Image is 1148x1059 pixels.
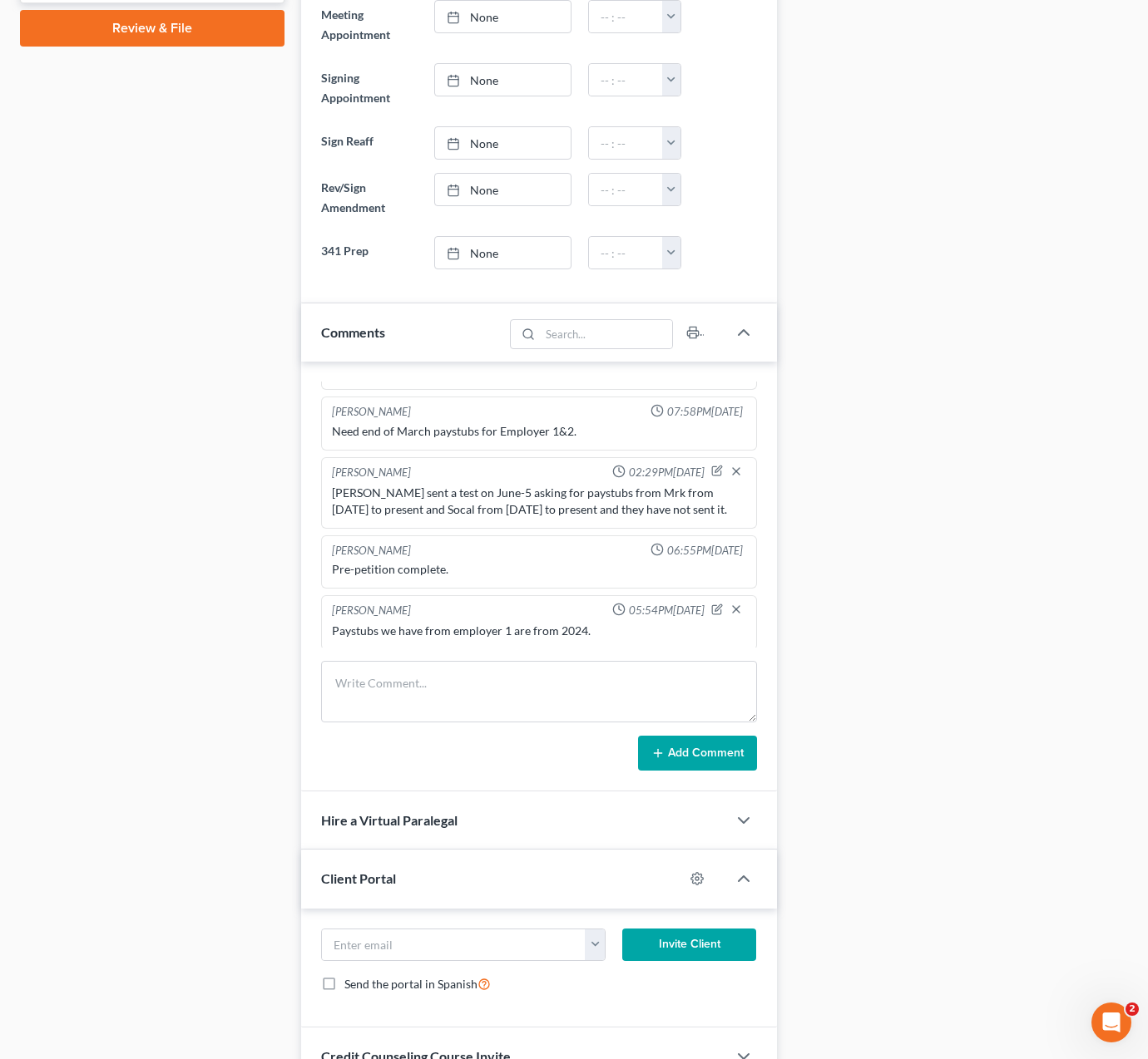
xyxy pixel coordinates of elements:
div: Paystubs we have from employer 1 are from 2024. [332,623,746,639]
a: None [435,127,571,159]
div: [PERSON_NAME] [332,543,411,559]
div: Pre-petition complete. [332,561,746,578]
input: Enter email [322,929,586,961]
div: [PERSON_NAME] [332,465,411,481]
button: Add Comment [638,736,757,771]
label: 341 Prep [313,236,426,269]
label: Rev/Sign Amendment [313,173,426,223]
iframe: Intercom live chat [1091,1002,1131,1042]
span: 06:55PM[DATE] [667,543,743,559]
input: -- : -- [589,64,663,96]
div: [PERSON_NAME] [332,603,411,619]
input: -- : -- [589,237,663,268]
span: Hire a Virtual Paralegal [321,812,458,828]
div: [PERSON_NAME] [332,404,411,420]
a: None [435,64,571,96]
label: Signing Appointment [313,63,426,113]
span: 2 [1126,1002,1139,1016]
span: 02:29PM[DATE] [629,465,705,480]
input: -- : -- [589,127,663,159]
label: Sign Reaff [313,126,426,160]
a: Review & File [20,10,285,47]
input: -- : -- [589,174,663,205]
a: None [435,1,571,32]
div: Need end of March paystubs for Employer 1&2. [332,423,746,440]
span: 07:58PM[DATE] [667,404,743,420]
div: [PERSON_NAME] sent a test on June-5 asking for paystubs from Mrk from [DATE] to present and Socal... [332,485,746,518]
span: Send the portal in Spanish [344,977,478,991]
span: Comments [321,324,385,340]
button: Invite Client [622,928,756,962]
input: -- : -- [589,1,663,32]
a: None [435,237,571,268]
input: Search... [540,320,672,348]
a: None [435,174,571,205]
span: 05:54PM[DATE] [629,603,705,618]
span: Client Portal [321,870,396,886]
